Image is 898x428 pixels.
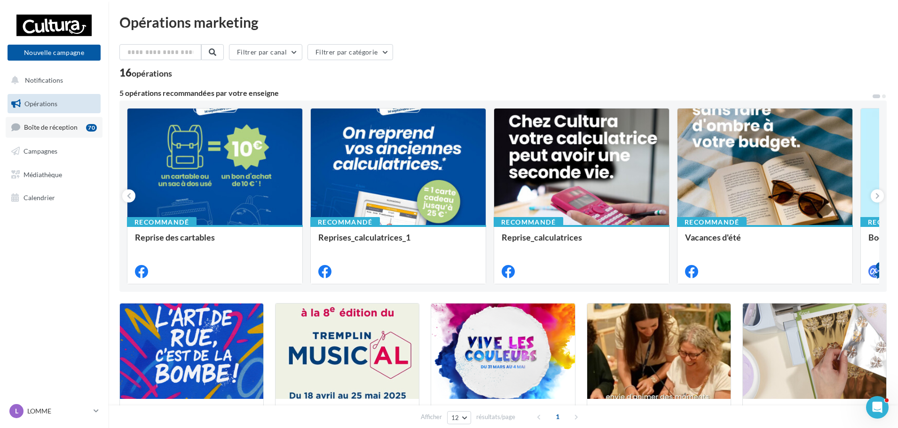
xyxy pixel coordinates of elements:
span: Afficher [421,412,442,421]
div: 4 [876,262,884,271]
div: Reprises_calculatrices_1 [318,233,478,251]
div: Opérations marketing [119,15,887,29]
div: Reprise_calculatrices [502,233,662,251]
span: Calendrier [24,194,55,202]
span: L [15,406,18,416]
div: Vacances d'été [685,233,845,251]
div: opérations [132,69,172,78]
div: 70 [86,124,97,132]
p: LOMME [27,406,90,416]
span: Boîte de réception [24,123,78,131]
div: Recommandé [310,217,380,227]
span: 12 [451,414,459,421]
div: Recommandé [494,217,563,227]
a: Médiathèque [6,165,102,185]
a: Calendrier [6,188,102,208]
span: Campagnes [24,147,57,155]
button: Notifications [6,70,99,90]
button: Filtrer par catégorie [307,44,393,60]
button: Filtrer par canal [229,44,302,60]
span: Notifications [25,76,63,84]
span: Opérations [24,100,57,108]
div: 5 opérations recommandées par votre enseigne [119,89,872,97]
span: résultats/page [476,412,515,421]
span: Médiathèque [24,170,62,178]
button: 12 [447,411,471,424]
div: Recommandé [127,217,197,227]
a: L LOMME [8,402,101,420]
div: 16 [119,68,172,78]
a: Boîte de réception70 [6,117,102,137]
span: 1 [550,409,565,424]
iframe: Intercom live chat [866,396,889,419]
a: Campagnes [6,141,102,161]
a: Opérations [6,94,102,114]
button: Nouvelle campagne [8,45,101,61]
div: Recommandé [677,217,747,227]
div: Reprise des cartables [135,233,295,251]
